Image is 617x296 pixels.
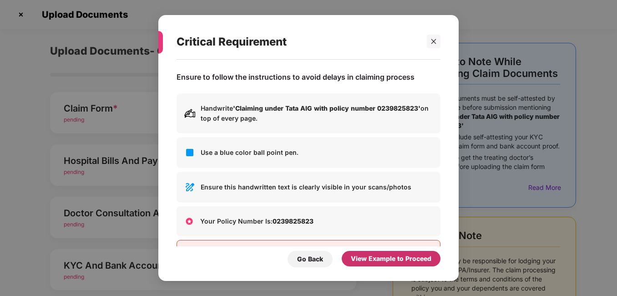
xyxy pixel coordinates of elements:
span: close [430,38,437,45]
div: View Example to Proceed [351,254,431,264]
b: 0239825823 [273,217,314,225]
img: svg+xml;base64,PHN2ZyB3aWR0aD0iMjQiIGhlaWdodD0iMjQiIHZpZXdCb3g9IjAgMCAyNCAyNCIgZmlsbD0ibm9uZSIgeG... [184,182,195,193]
img: svg+xml;base64,PHN2ZyB3aWR0aD0iMjAiIGhlaWdodD0iMjAiIHZpZXdCb3g9IjAgMCAyMCAyMCIgZmlsbD0ibm9uZSIgeG... [184,108,195,119]
img: svg+xml;base64,PHN2ZyB3aWR0aD0iMjQiIGhlaWdodD0iMjQiIHZpZXdCb3g9IjAgMCAyNCAyNCIgZmlsbD0ibm9uZSIgeG... [184,147,195,158]
p: Handwrite on top of every page. [201,103,433,123]
p: Your Policy Number Is: [200,216,433,226]
img: +cAAAAASUVORK5CYII= [184,216,195,227]
b: 'Claiming under Tata AIG with policy number 0239825823' [233,104,420,112]
p: Ensure this handwritten text is clearly visible in your scans/photos [201,182,433,192]
p: Use a blue color ball point pen. [201,148,433,158]
p: Ensure to follow the instructions to avoid delays in claiming process [177,72,415,82]
div: Go Back [297,254,323,264]
div: Critical Requirement [177,24,419,60]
